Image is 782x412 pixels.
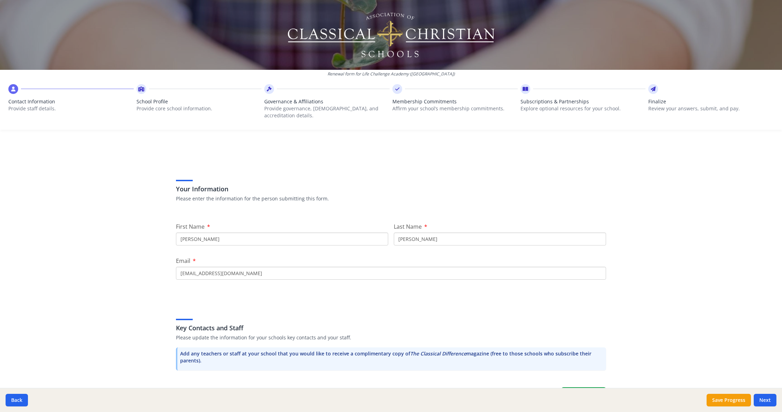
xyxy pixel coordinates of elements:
p: Review your answers, submit, and pay. [648,105,774,112]
button: Back [6,394,28,406]
p: Please update the information for your schools key contacts and your staff. [176,334,606,341]
p: Add any teachers or staff at your school that you would like to receive a complimentary copy of m... [180,350,603,364]
span: Email [176,257,190,265]
p: Provide core school information. [137,105,262,112]
span: Governance & Affiliations [264,98,390,105]
button: Save Progress [707,394,751,406]
h3: Your Information [176,184,606,194]
button: Add Staff [561,387,606,400]
span: School Profile [137,98,262,105]
i: The Classical Difference [410,350,466,357]
p: Provide governance, [DEMOGRAPHIC_DATA], and accreditation details. [264,105,390,119]
h3: Key Contacts and Staff [176,323,606,333]
p: Please enter the information for the person submitting this form. [176,195,606,202]
p: Affirm your school’s membership commitments. [392,105,518,112]
span: First Name [176,223,205,230]
span: Last Name [394,223,422,230]
img: Logo [287,10,496,59]
span: Contact Information [8,98,134,105]
button: Next [754,394,776,406]
p: Provide staff details. [8,105,134,112]
span: Finalize [648,98,774,105]
span: Subscriptions & Partnerships [521,98,646,105]
span: Membership Commitments [392,98,518,105]
p: Explore optional resources for your school. [521,105,646,112]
